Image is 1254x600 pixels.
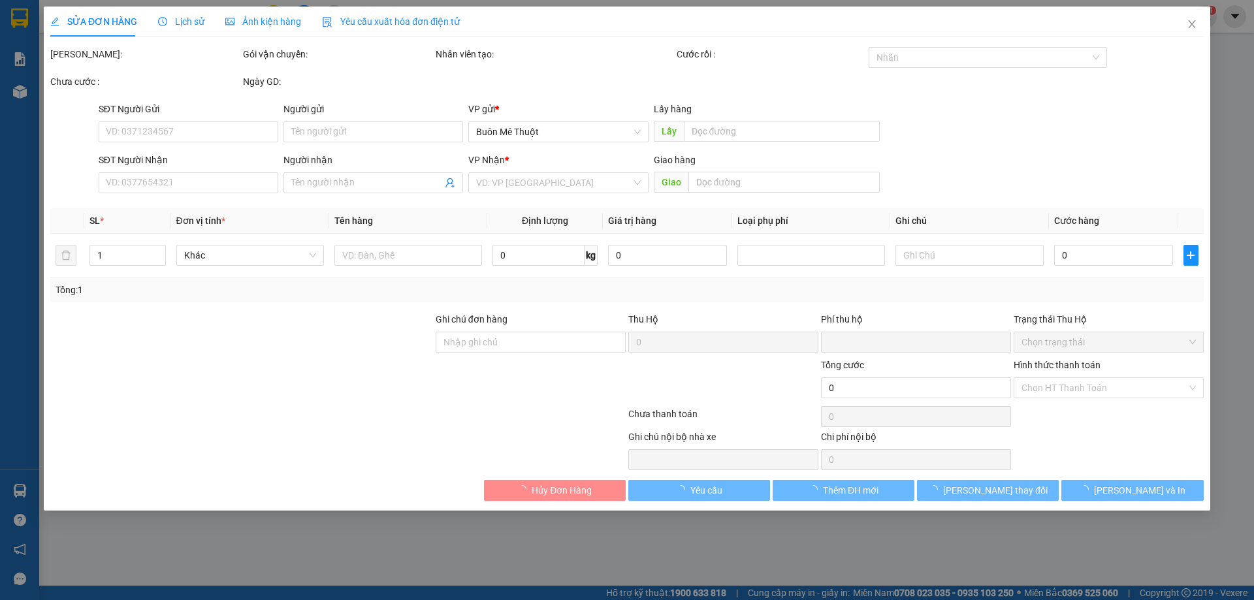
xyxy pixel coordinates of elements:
span: [PERSON_NAME] thay đổi [943,483,1048,497]
input: Ghi chú đơn hàng [436,332,626,353]
input: Dọc đường [684,121,880,142]
span: Thêm ĐH mới [823,483,878,497]
div: Chi phí nội bộ [821,430,1011,449]
div: SĐT Người Gửi [99,102,278,116]
div: Nhân viên tạo: [436,47,674,61]
span: close [1187,19,1197,29]
th: Ghi chú [891,208,1049,234]
span: Khác [184,245,316,265]
label: Hình thức thanh toán [1014,360,1101,370]
span: loading [517,485,532,494]
span: Lịch sử [158,16,204,27]
span: Hủy Đơn Hàng [532,483,592,497]
div: Tổng: 1 [56,283,484,297]
span: [PERSON_NAME] và In [1094,483,1185,497]
span: loading [676,485,690,494]
input: VD: Bàn, Ghế [334,245,482,266]
div: SĐT Người Nhận [99,153,278,167]
button: plus [1183,245,1198,266]
span: Định lượng [522,215,568,226]
div: Người nhận [283,153,463,167]
th: Loại phụ phí [732,208,890,234]
span: Yêu cầu [690,483,722,497]
span: Thu Hộ [628,314,658,324]
input: Dọc đường [688,172,880,193]
button: Yêu cầu [628,480,770,501]
span: edit [50,17,59,26]
button: [PERSON_NAME] và In [1062,480,1204,501]
button: Hủy Đơn Hàng [484,480,626,501]
span: Giá trị hàng [608,215,656,226]
label: Ghi chú đơn hàng [436,314,507,324]
div: Cước rồi : [677,47,867,61]
span: loading [809,485,823,494]
span: Tổng cước [821,360,864,370]
span: Lấy hàng [654,104,692,114]
button: [PERSON_NAME] thay đổi [917,480,1059,501]
div: Gói vận chuyển: [243,47,433,61]
span: user-add [445,178,456,188]
div: [PERSON_NAME]: [50,47,240,61]
span: loading [929,485,943,494]
span: kg [585,245,598,266]
div: Người gửi [283,102,463,116]
span: Cước hàng [1054,215,1099,226]
span: Giao [654,172,688,193]
span: loading [1080,485,1094,494]
div: Chưa thanh toán [627,407,820,430]
div: Ngày GD: [243,74,433,89]
span: Lấy [654,121,684,142]
span: SỬA ĐƠN HÀNG [50,16,137,27]
span: Chọn trạng thái [1021,332,1196,352]
span: Đơn vị tính [176,215,225,226]
span: SL [90,215,101,226]
span: plus [1184,250,1197,261]
input: Ghi Chú [896,245,1044,266]
div: Chưa cước : [50,74,240,89]
span: Giao hàng [654,155,696,165]
div: Trạng thái Thu Hộ [1014,312,1204,326]
span: Yêu cầu xuất hóa đơn điện tử [322,16,460,27]
img: icon [322,17,332,27]
div: Ghi chú nội bộ nhà xe [628,430,818,449]
span: Buôn Mê Thuột [477,122,641,142]
div: VP gửi [469,102,649,116]
span: clock-circle [158,17,167,26]
button: delete [56,245,76,266]
span: VP Nhận [469,155,506,165]
button: Thêm ĐH mới [773,480,914,501]
span: Tên hàng [334,215,373,226]
button: Close [1174,7,1210,43]
div: Phí thu hộ [821,312,1011,332]
span: Ảnh kiện hàng [225,16,301,27]
span: picture [225,17,234,26]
